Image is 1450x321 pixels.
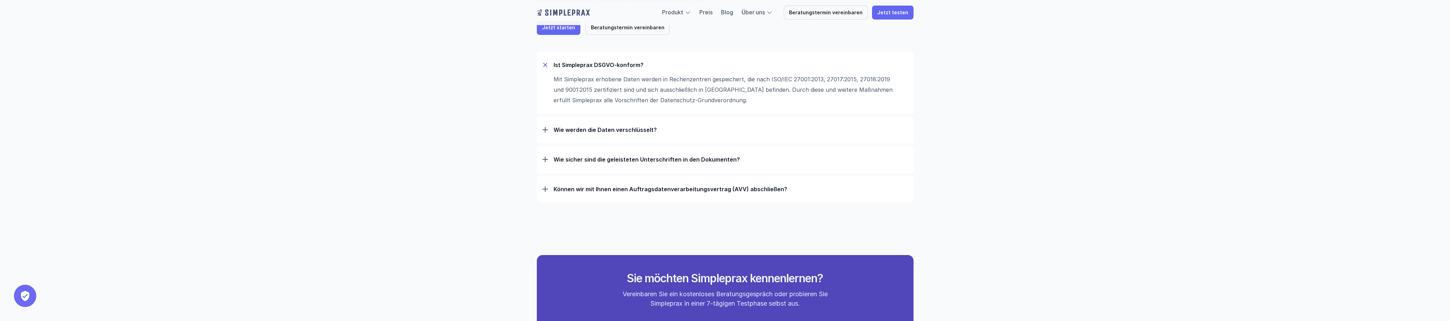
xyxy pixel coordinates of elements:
[784,6,868,20] a: Beratungstermin vereinbaren
[554,126,908,133] p: Wie werden die Daten verschlüsselt?
[554,156,908,163] p: Wie sicher sind die geleisteten Unterschriften in den Dokumenten?
[586,21,670,35] a: Beratungstermin vereinbaren
[877,10,908,16] p: Jetzt testen
[872,6,914,20] a: Jetzt testen
[699,9,713,16] a: Preis
[554,186,908,193] p: Können wir mit Ihnen einen Auftrags­daten­verarbeitungs­vertrag (AVV) abschließen?
[742,9,765,16] a: Über uns
[594,272,856,285] h2: Sie möchten Simpleprax kennenlernen?
[554,61,908,68] p: Ist Simpleprax DSGVO-konform?
[616,289,834,308] p: Vereinbaren Sie ein kostenloses Beratungsgespräch oder probieren Sie Simpleprax in einer 7-tägige...
[591,25,664,31] p: Beratungstermin vereinbaren
[721,9,733,16] a: Blog
[554,74,901,105] p: Mit Simpleprax erhobene Daten werden in Rechenzentren gespeichert, die nach ISO/IEC 27001:2013, 2...
[537,21,580,35] a: Jetzt starten
[789,10,863,16] p: Beratungstermin vereinbaren
[542,25,575,31] p: Jetzt starten
[662,9,683,16] a: Produkt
